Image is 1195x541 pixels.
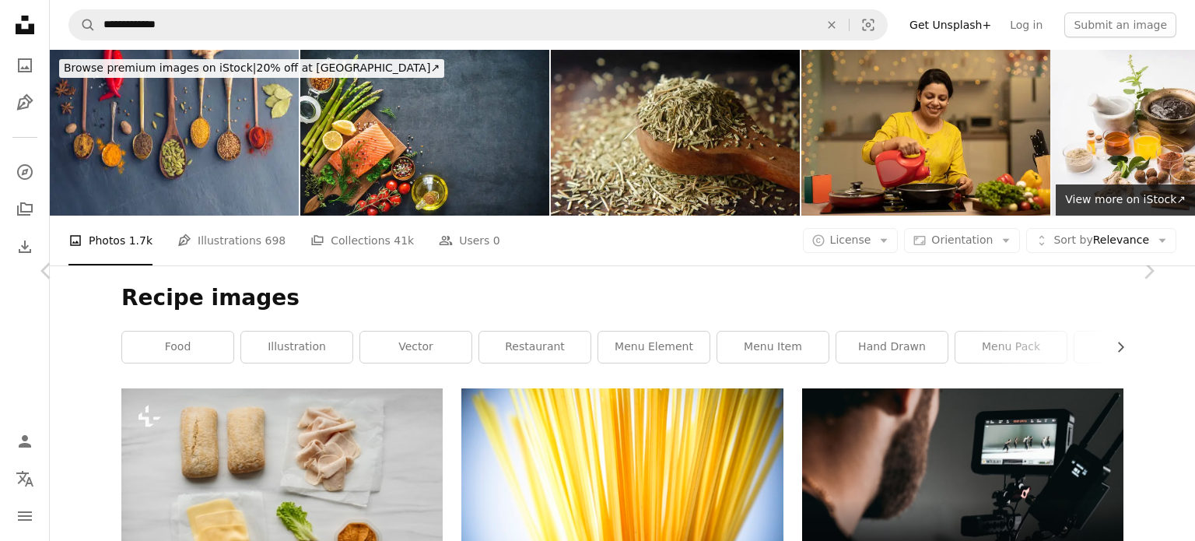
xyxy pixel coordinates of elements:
[1053,233,1149,248] span: Relevance
[803,228,899,253] button: License
[68,9,888,40] form: Find visuals sitewide
[241,332,352,363] a: illustration
[931,234,993,246] span: Orientation
[1053,234,1092,246] span: Sort by
[265,232,286,249] span: 698
[9,50,40,81] a: Photos
[830,234,871,246] span: License
[493,232,500,249] span: 0
[1102,196,1195,346] a: Next
[1001,12,1052,37] a: Log in
[850,10,887,40] button: Visual search
[9,87,40,118] a: Illustrations
[955,332,1067,363] a: menu pack
[310,216,414,265] a: Collections 41k
[461,488,783,502] a: pasta rod bundle
[717,332,829,363] a: menu item
[801,50,1050,216] img: Portrait of Indian woman enjoying while cooking meal in the kitchen. stock photo
[815,10,849,40] button: Clear
[9,426,40,457] a: Log in / Sign up
[9,501,40,532] button: Menu
[1065,193,1186,206] span: View more on iStock ↗
[121,488,443,502] a: a table topped with different types of food
[360,332,471,363] a: vector
[50,50,454,87] a: Browse premium images on iStock|20% off at [GEOGRAPHIC_DATA]↗
[1026,228,1176,253] button: Sort byRelevance
[69,10,96,40] button: Search Unsplash
[1056,184,1195,216] a: View more on iStock↗
[64,61,256,74] span: Browse premium images on iStock |
[904,228,1020,253] button: Orientation
[836,332,948,363] a: hand drawn
[439,216,500,265] a: Users 0
[300,50,549,216] img: Fresh salmon fillet with aromatic herbs, spices and vegetables
[9,156,40,188] a: Explore
[394,232,414,249] span: 41k
[598,332,710,363] a: menu element
[177,216,286,265] a: Illustrations 698
[1106,332,1123,363] button: scroll list to the right
[900,12,1001,37] a: Get Unsplash+
[50,50,299,216] img: Variety of herbs and spices on slate background.
[1064,12,1176,37] button: Submit an image
[479,332,590,363] a: restaurant
[551,50,800,216] img: Dry rosemary spice on dark. Macro with shallow depth of field.
[1074,332,1186,363] a: recipe
[121,284,1123,312] h1: Recipe images
[9,194,40,225] a: Collections
[9,463,40,494] button: Language
[122,332,233,363] a: food
[64,61,440,74] span: 20% off at [GEOGRAPHIC_DATA] ↗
